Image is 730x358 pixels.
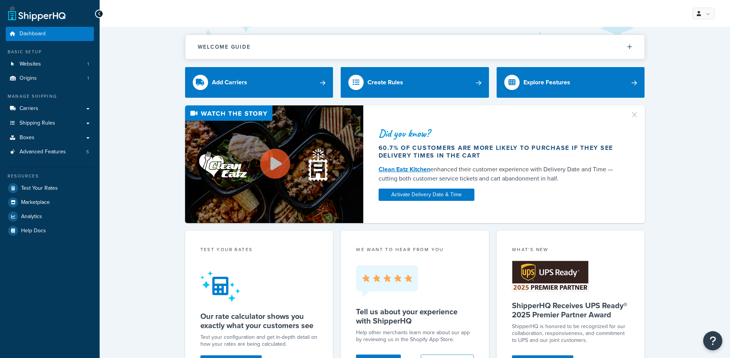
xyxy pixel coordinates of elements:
li: Advanced Features [6,145,94,159]
div: Test your rates [200,246,318,255]
span: 1 [87,75,89,82]
h5: Tell us about your experience with ShipperHQ [356,307,474,325]
a: Explore Features [497,67,645,98]
p: we want to hear from you [356,246,474,253]
li: Websites [6,57,94,71]
li: Origins [6,71,94,85]
p: Help other merchants learn more about our app by reviewing us in the Shopify App Store. [356,329,474,343]
span: Advanced Features [20,149,66,155]
span: Marketplace [21,199,50,206]
span: Shipping Rules [20,120,55,126]
h2: Welcome Guide [198,44,251,50]
span: Boxes [20,135,34,141]
a: Create Rules [341,67,489,98]
a: Shipping Rules [6,116,94,130]
span: 5 [86,149,89,155]
div: Explore Features [523,77,570,88]
div: enhanced their customer experience with Delivery Date and Time — cutting both customer service ti... [379,165,621,183]
div: Test your configuration and get in-depth detail on how your rates are being calculated. [200,334,318,348]
span: Help Docs [21,228,46,234]
a: Marketplace [6,195,94,209]
div: Create Rules [367,77,403,88]
a: Dashboard [6,27,94,41]
button: Open Resource Center [703,331,722,350]
div: 60.7% of customers are more likely to purchase if they see delivery times in the cart [379,144,621,159]
a: Websites1 [6,57,94,71]
div: Add Carriers [212,77,247,88]
a: Add Carriers [185,67,333,98]
a: Clean Eatz Kitchen [379,165,430,174]
a: Carriers [6,102,94,116]
div: Resources [6,173,94,179]
a: Advanced Features5 [6,145,94,159]
button: Welcome Guide [185,35,645,59]
div: Did you know? [379,128,621,139]
a: Test Your Rates [6,181,94,195]
div: Manage Shipping [6,93,94,100]
span: Analytics [21,213,42,220]
a: Boxes [6,131,94,145]
h5: ShipperHQ Receives UPS Ready® 2025 Premier Partner Award [512,301,630,319]
span: Test Your Rates [21,185,58,192]
a: Activate Delivery Date & Time [379,189,474,201]
span: 1 [87,61,89,67]
span: Dashboard [20,31,46,37]
img: Video thumbnail [185,105,363,223]
p: ShipperHQ is honored to be recognized for our collaboration, responsiveness, and commitment to UP... [512,323,630,344]
a: Help Docs [6,224,94,238]
div: Basic Setup [6,49,94,55]
span: Carriers [20,105,38,112]
h5: Our rate calculator shows you exactly what your customers see [200,312,318,330]
span: Websites [20,61,41,67]
span: Origins [20,75,37,82]
a: Origins1 [6,71,94,85]
a: Analytics [6,210,94,223]
div: What's New [512,246,630,255]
